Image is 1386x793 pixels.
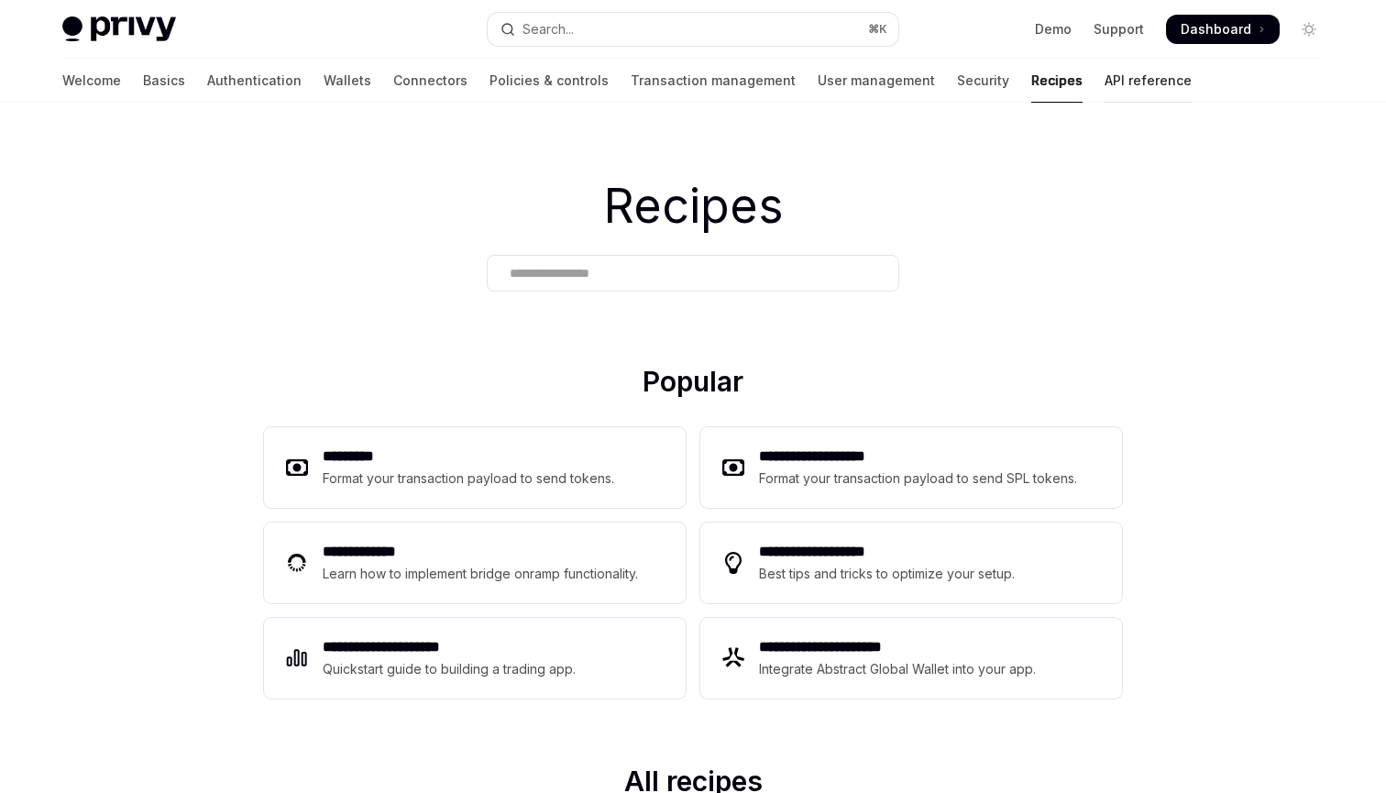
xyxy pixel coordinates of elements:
a: Connectors [393,59,467,103]
img: light logo [62,17,176,42]
a: Dashboard [1166,15,1280,44]
a: User management [818,59,935,103]
a: Wallets [324,59,371,103]
a: Policies & controls [489,59,609,103]
a: Basics [143,59,185,103]
button: Open search [488,13,898,46]
div: Quickstart guide to building a trading app. [323,658,577,680]
a: API reference [1105,59,1192,103]
a: Security [957,59,1009,103]
div: Format your transaction payload to send SPL tokens. [759,468,1079,490]
div: Integrate Abstract Global Wallet into your app. [759,658,1038,680]
a: **** **** ***Learn how to implement bridge onramp functionality. [264,523,686,603]
a: Demo [1035,20,1072,39]
a: Recipes [1031,59,1083,103]
a: Transaction management [631,59,796,103]
div: Format your transaction payload to send tokens. [323,468,615,490]
div: Best tips and tricks to optimize your setup. [759,563,1017,585]
h2: Popular [264,365,1122,405]
span: ⌘ K [868,22,887,37]
span: Dashboard [1181,20,1251,39]
a: Authentication [207,59,302,103]
div: Learn how to implement bridge onramp functionality. [323,563,643,585]
button: Toggle dark mode [1294,15,1324,44]
a: **** ****Format your transaction payload to send tokens. [264,427,686,508]
div: Search... [522,18,574,40]
a: Welcome [62,59,121,103]
a: Support [1094,20,1144,39]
